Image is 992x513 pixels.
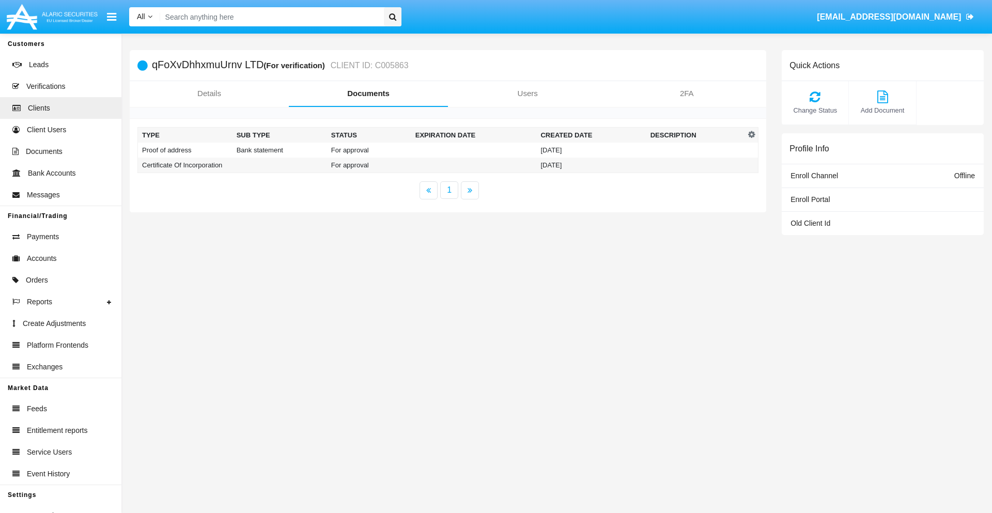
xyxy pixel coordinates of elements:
span: Client Users [27,125,66,135]
span: Offline [954,172,975,180]
span: Event History [27,469,70,479]
td: Certificate Of Incorporation [138,158,233,173]
td: [DATE] [536,143,646,158]
a: All [129,11,160,22]
span: Documents [26,146,63,157]
span: Change Status [787,105,843,115]
a: Documents [289,81,448,106]
span: Add Document [854,105,910,115]
span: Create Adjustments [23,318,86,329]
th: Created Date [536,128,646,143]
span: Accounts [27,253,57,264]
td: Bank statement [233,143,327,158]
h6: Quick Actions [789,60,840,70]
span: Messages [27,190,60,200]
th: Description [646,128,746,143]
small: CLIENT ID: C005863 [328,61,409,70]
span: Payments [27,231,59,242]
a: Users [448,81,607,106]
span: Enroll Channel [791,172,838,180]
span: Leads [29,59,49,70]
span: Platform Frontends [27,340,88,351]
span: Old Client Id [791,219,830,227]
span: Exchanges [27,362,63,372]
nav: paginator [130,181,766,199]
th: Expiration date [411,128,537,143]
td: For approval [327,143,411,158]
a: 2FA [607,81,766,106]
td: For approval [327,158,411,173]
span: All [137,12,145,21]
span: Feeds [27,403,47,414]
th: Type [138,128,233,143]
span: [EMAIL_ADDRESS][DOMAIN_NAME] [817,12,961,21]
span: Service Users [27,447,72,458]
a: Details [130,81,289,106]
input: Search [160,7,380,26]
td: [DATE] [536,158,646,173]
th: Status [327,128,411,143]
h5: qFoXvDhhxmuUrnv LTD [152,59,409,71]
span: Entitlement reports [27,425,88,436]
img: Logo image [5,2,99,32]
span: Reports [27,297,52,307]
span: Enroll Portal [791,195,830,204]
span: Verifications [26,81,65,92]
h6: Profile Info [789,144,829,153]
th: Sub Type [233,128,327,143]
span: Orders [26,275,48,286]
div: (For verification) [263,59,328,71]
td: Proof of address [138,143,233,158]
span: Clients [28,103,50,114]
span: Bank Accounts [28,168,76,179]
a: [EMAIL_ADDRESS][DOMAIN_NAME] [812,3,979,32]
